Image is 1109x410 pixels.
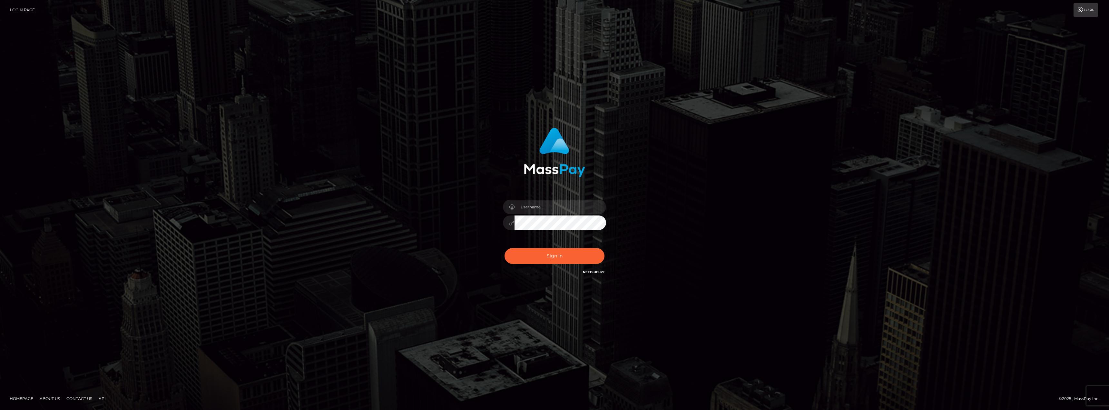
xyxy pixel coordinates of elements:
[524,128,585,177] img: MassPay Login
[505,248,604,264] button: Sign in
[1074,3,1098,17] a: Login
[37,394,63,404] a: About Us
[10,3,35,17] a: Login Page
[515,200,606,214] input: Username...
[96,394,108,404] a: API
[64,394,95,404] a: Contact Us
[583,270,604,274] a: Need Help?
[1059,395,1104,402] div: © 2025 , MassPay Inc.
[7,394,36,404] a: Homepage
